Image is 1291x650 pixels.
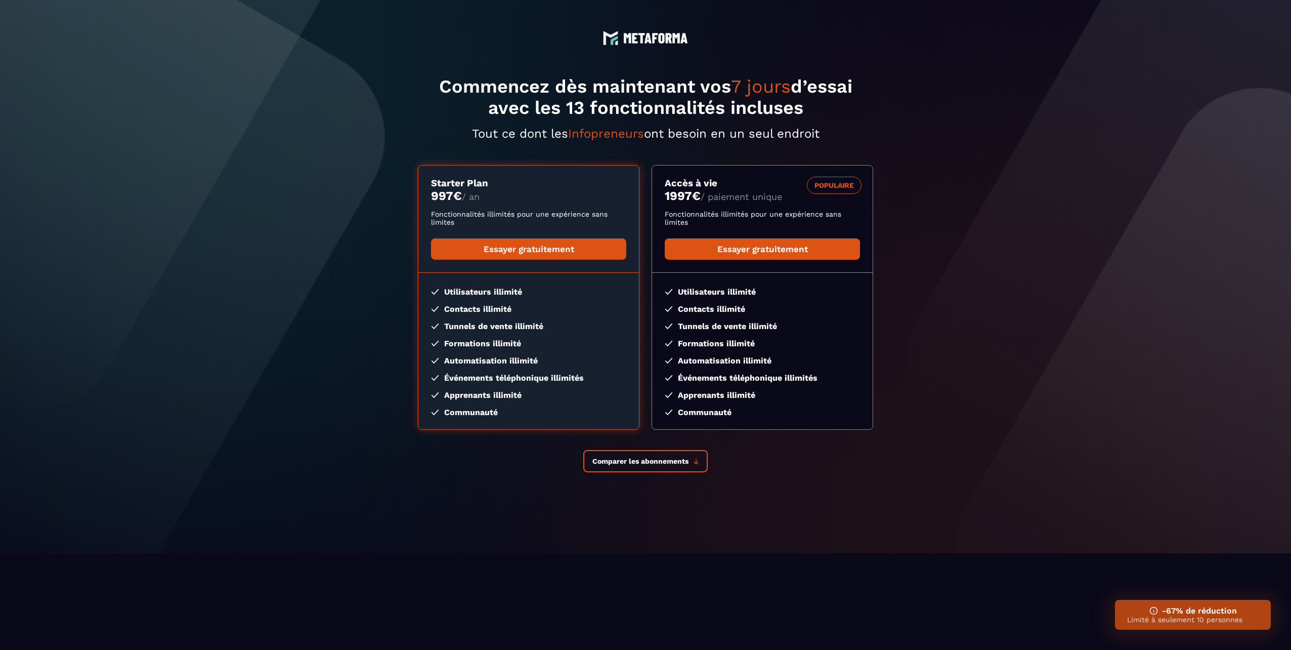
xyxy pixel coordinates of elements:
img: checked [665,289,673,295]
img: logo [623,33,688,44]
span: / paiement unique [701,191,782,202]
li: Événements téléphonique illimités [431,373,626,383]
img: checked [665,341,673,346]
li: Apprenants illimité [431,390,626,400]
h3: Starter Plan [431,178,626,189]
li: Tunnels de vente illimité [665,321,860,331]
img: ifno [1149,606,1158,615]
h3: -67% de réduction [1127,606,1259,616]
li: Utilisateurs illimité [665,287,860,297]
button: Comparer les abonnements [583,450,708,472]
img: checked [665,323,673,329]
div: POPULAIRE [807,177,862,194]
img: checked [431,306,439,312]
p: Fonctionnalités illimités pour une expérience sans limites [665,210,860,226]
img: checked [665,358,673,363]
a: Essayer gratuitement [431,238,626,260]
img: checked [665,392,673,398]
li: Communauté [665,408,860,417]
img: checked [665,306,673,312]
li: Événements téléphonique illimités [665,373,860,383]
img: checked [431,392,439,398]
li: Formations illimité [431,339,626,348]
img: checked [431,323,439,329]
span: / an [462,191,480,202]
img: checked [431,358,439,363]
li: Automatisation illimité [431,356,626,365]
h3: Accès à vie [665,178,860,189]
li: Automatisation illimité [665,356,860,365]
currency: € [453,189,462,203]
span: 7 jours [731,76,791,97]
img: checked [431,289,439,295]
li: Contacts illimité [431,304,626,314]
money: 997 [431,189,462,203]
img: checked [431,410,439,415]
money: 1997 [665,189,701,203]
li: Utilisateurs illimité [431,287,626,297]
img: checked [665,375,673,381]
img: checked [665,410,673,415]
img: checked [431,375,439,381]
li: Apprenants illimité [665,390,860,400]
h1: Commencez dès maintenant vos d’essai avec les 13 fonctionnalités incluses [418,76,873,118]
p: Fonctionnalités illimités pour une expérience sans limites [431,210,626,226]
span: Comparer les abonnements [592,457,688,465]
span: Infopreneurs [568,127,644,141]
p: Limité à seulement 10 personnes [1127,616,1259,624]
li: Formations illimité [665,339,860,348]
img: checked [431,341,439,346]
li: Communauté [431,408,626,417]
img: logo [603,30,618,46]
li: Tunnels de vente illimité [431,321,626,331]
li: Contacts illimité [665,304,860,314]
currency: € [692,189,701,203]
a: Essayer gratuitement [665,238,860,260]
p: Tout ce dont les ont besoin en un seul endroit [418,127,873,141]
